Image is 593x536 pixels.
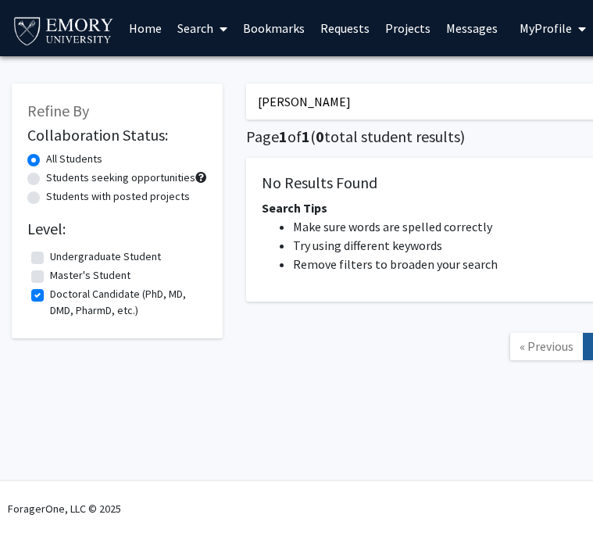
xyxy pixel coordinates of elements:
[377,1,438,55] a: Projects
[12,13,116,48] img: Emory University Logo
[520,20,572,36] span: My Profile
[316,127,324,146] span: 0
[8,481,121,536] div: ForagerOne, LLC © 2025
[27,101,89,120] span: Refine By
[170,1,235,55] a: Search
[509,333,584,360] a: Previous Page
[262,200,327,216] span: Search Tips
[50,248,161,265] label: Undergraduate Student
[12,466,66,524] iframe: Chat
[27,126,207,145] h2: Collaboration Status:
[235,1,313,55] a: Bookmarks
[46,151,102,167] label: All Students
[520,338,573,354] span: « Previous
[302,127,310,146] span: 1
[50,286,203,319] label: Doctoral Candidate (PhD, MD, DMD, PharmD, etc.)
[46,188,190,205] label: Students with posted projects
[279,127,288,146] span: 1
[27,220,207,238] h2: Level:
[313,1,377,55] a: Requests
[46,170,195,186] label: Students seeking opportunities
[50,267,130,284] label: Master's Student
[438,1,505,55] a: Messages
[121,1,170,55] a: Home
